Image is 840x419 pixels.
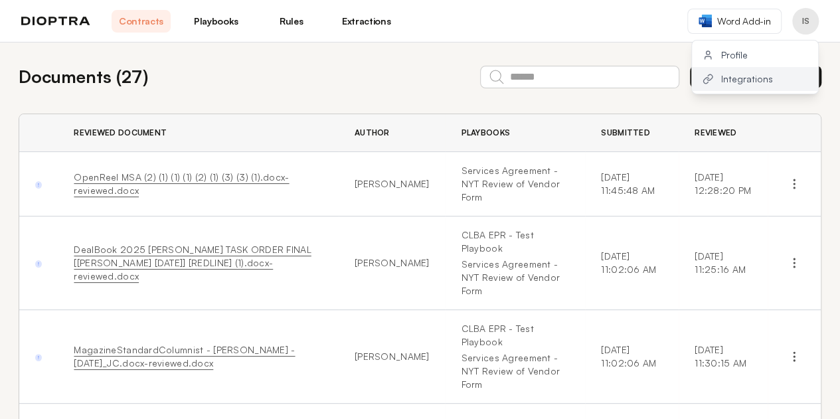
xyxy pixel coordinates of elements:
[461,351,569,391] a: Services Agreement - NYT Review of Vendor Form
[19,64,148,90] h2: Documents ( 27 )
[717,15,770,28] span: Word Add-in
[339,114,446,152] th: Author
[339,152,446,216] td: [PERSON_NAME]
[692,67,818,91] button: Integrations
[461,258,569,297] a: Services Agreement - NYT Review of Vendor Form
[35,260,42,267] img: Done
[74,244,311,282] a: DealBook 2025 [PERSON_NAME] TASK ORDER FINAL [[PERSON_NAME] [DATE]] [REDLINE] (1).docx-reviewed.docx
[461,228,569,255] a: CLBA EPR - Test Playbook
[585,152,679,216] td: [DATE] 11:45:48 AM
[445,114,585,152] th: Playbooks
[792,8,819,35] button: Profile menu
[585,216,679,310] td: [DATE] 11:02:06 AM
[262,10,321,33] a: Rules
[687,9,782,34] a: Word Add-in
[339,216,446,310] td: [PERSON_NAME]
[74,171,289,196] a: OpenReel MSA (2) (1) (1) (1) (2) (1) (3) (3) (1).docx-reviewed.docx
[187,10,246,33] a: Playbooks
[21,17,90,26] img: logo
[35,354,42,361] img: Done
[585,310,679,404] td: [DATE] 11:02:06 AM
[74,344,295,369] a: MagazineStandardColumnist - [PERSON_NAME] - [DATE]_JC.docx-reviewed.docx
[35,181,42,188] img: Done
[337,10,396,33] a: Extractions
[461,322,569,349] a: CLBA EPR - Test Playbook
[58,114,338,152] th: Reviewed Document
[339,310,446,404] td: [PERSON_NAME]
[679,152,768,216] td: [DATE] 12:28:20 PM
[692,43,818,67] button: Profile
[699,15,712,27] img: word
[679,216,768,310] td: [DATE] 11:25:16 AM
[461,164,569,204] a: Services Agreement - NYT Review of Vendor Form
[690,66,821,88] button: Review New Document
[679,114,768,152] th: Reviewed
[679,310,768,404] td: [DATE] 11:30:15 AM
[585,114,679,152] th: Submitted
[112,10,171,33] a: Contracts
